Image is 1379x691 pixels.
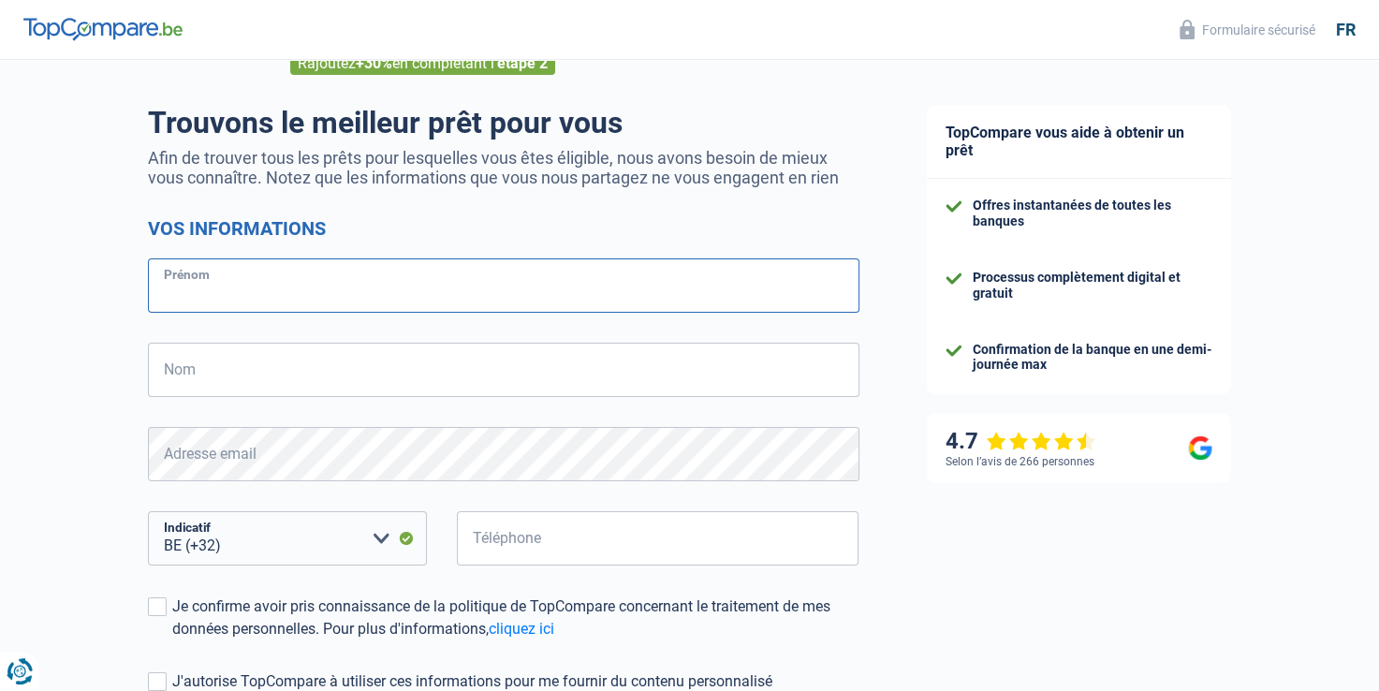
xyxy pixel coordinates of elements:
div: TopCompare vous aide à obtenir un prêt [927,105,1231,179]
span: +30% [356,54,392,72]
h1: Trouvons le meilleur prêt pour vous [148,105,859,140]
div: Processus complètement digital et gratuit [973,270,1212,301]
span: étape 2 [497,54,548,72]
a: cliquez ici [489,620,554,638]
div: Selon l’avis de 266 personnes [946,455,1094,468]
div: Offres instantanées de toutes les banques [973,198,1212,229]
div: Rajoutez en complétant l' [290,52,555,75]
p: Afin de trouver tous les prêts pour lesquelles vous êtes éligible, nous avons besoin de mieux vou... [148,148,859,187]
div: Confirmation de la banque en une demi-journée max [973,342,1212,374]
div: 4.7 [946,428,1096,455]
img: TopCompare Logo [23,18,183,40]
button: Formulaire sécurisé [1168,14,1327,45]
div: fr [1336,20,1356,40]
img: Advertisement [5,594,6,595]
div: Je confirme avoir pris connaissance de la politique de TopCompare concernant le traitement de mes... [172,595,859,640]
h2: Vos informations [148,217,859,240]
input: 401020304 [457,511,859,566]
